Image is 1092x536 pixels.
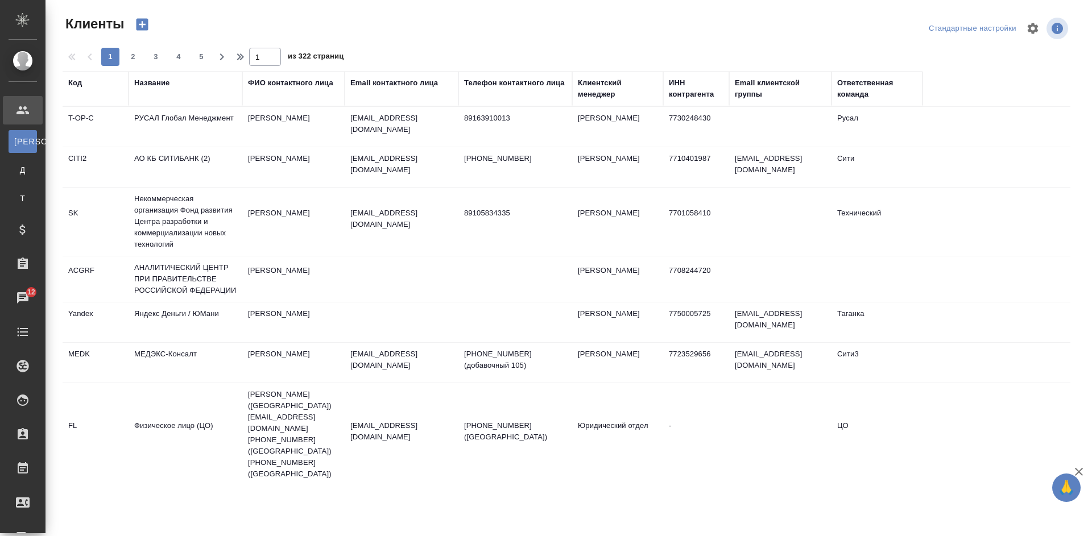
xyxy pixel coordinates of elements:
[663,202,729,242] td: 7701058410
[192,48,210,66] button: 5
[729,147,832,187] td: [EMAIL_ADDRESS][DOMAIN_NAME]
[578,77,657,100] div: Клиентский менеджер
[1046,18,1070,39] span: Посмотреть информацию
[572,302,663,342] td: [PERSON_NAME]
[9,130,37,153] a: [PERSON_NAME]
[124,51,142,63] span: 2
[9,159,37,181] a: Д
[926,20,1019,38] div: split button
[63,15,124,33] span: Клиенты
[832,302,923,342] td: Таганка
[663,147,729,187] td: 7710401987
[129,414,242,454] td: Физическое лицо (ЦО)
[14,164,31,176] span: Д
[63,147,129,187] td: CITI2
[572,343,663,383] td: [PERSON_NAME]
[129,302,242,342] td: Яндекс Деньги / ЮМани
[729,302,832,342] td: [EMAIL_ADDRESS][DOMAIN_NAME]
[169,48,188,66] button: 4
[350,420,453,443] p: [EMAIL_ADDRESS][DOMAIN_NAME]
[350,348,453,371] p: [EMAIL_ADDRESS][DOMAIN_NAME]
[3,284,43,312] a: 12
[464,207,566,219] p: 89105834335
[242,259,345,299] td: [PERSON_NAME]
[832,107,923,147] td: Русал
[464,77,565,89] div: Телефон контактного лица
[9,187,37,210] a: Т
[242,107,345,147] td: [PERSON_NAME]
[147,48,165,66] button: 3
[350,207,453,230] p: [EMAIL_ADDRESS][DOMAIN_NAME]
[663,343,729,383] td: 7723529656
[837,77,917,100] div: Ответственная команда
[147,51,165,63] span: 3
[68,77,82,89] div: Код
[464,113,566,124] p: 89163910013
[350,77,438,89] div: Email контактного лица
[572,202,663,242] td: [PERSON_NAME]
[14,136,31,147] span: [PERSON_NAME]
[832,414,923,454] td: ЦО
[63,202,129,242] td: SK
[729,343,832,383] td: [EMAIL_ADDRESS][DOMAIN_NAME]
[663,302,729,342] td: 7750005725
[1019,15,1046,42] span: Настроить таблицу
[350,113,453,135] p: [EMAIL_ADDRESS][DOMAIN_NAME]
[63,414,129,454] td: FL
[242,147,345,187] td: [PERSON_NAME]
[129,256,242,302] td: АНАЛИТИЧЕСКИЙ ЦЕНТР ПРИ ПРАВИТЕЛЬСТВЕ РОССИЙСКОЙ ФЕДЕРАЦИИ
[63,343,129,383] td: MEDK
[63,302,129,342] td: Yandex
[572,259,663,299] td: [PERSON_NAME]
[464,420,566,443] p: [PHONE_NUMBER] ([GEOGRAPHIC_DATA])
[63,107,129,147] td: T-OP-C
[14,193,31,204] span: Т
[572,107,663,147] td: [PERSON_NAME]
[248,77,333,89] div: ФИО контактного лица
[464,153,566,164] p: [PHONE_NUMBER]
[129,107,242,147] td: РУСАЛ Глобал Менеджмент
[129,343,242,383] td: МЕДЭКС-Консалт
[192,51,210,63] span: 5
[242,383,345,485] td: [PERSON_NAME] ([GEOGRAPHIC_DATA]) [EMAIL_ADDRESS][DOMAIN_NAME] [PHONE_NUMBER] ([GEOGRAPHIC_DATA])...
[735,77,826,100] div: Email клиентской группы
[1057,476,1076,500] span: 🙏
[663,414,729,454] td: -
[242,202,345,242] td: [PERSON_NAME]
[124,48,142,66] button: 2
[572,414,663,454] td: Юридический отдел
[242,302,345,342] td: [PERSON_NAME]
[1052,473,1081,502] button: 🙏
[129,15,156,34] button: Создать
[129,188,242,256] td: Некоммерческая организация Фонд развития Центра разработки и коммерциализации новых технологий
[63,259,129,299] td: ACGRF
[464,348,566,371] p: [PHONE_NUMBER] (добавочный 105)
[669,77,723,100] div: ИНН контрагента
[832,343,923,383] td: Сити3
[134,77,169,89] div: Название
[169,51,188,63] span: 4
[350,153,453,176] p: [EMAIL_ADDRESS][DOMAIN_NAME]
[832,202,923,242] td: Технический
[20,286,42,298] span: 12
[832,147,923,187] td: Сити
[663,259,729,299] td: 7708244720
[288,49,344,66] span: из 322 страниц
[129,147,242,187] td: АО КБ СИТИБАНК (2)
[663,107,729,147] td: 7730248430
[572,147,663,187] td: [PERSON_NAME]
[242,343,345,383] td: [PERSON_NAME]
